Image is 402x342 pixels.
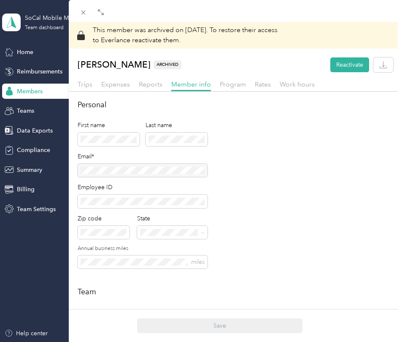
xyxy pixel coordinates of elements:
p: This member was archived on [DATE] . [93,25,278,46]
label: Roles* [78,308,208,316]
button: Reactivate [330,57,369,72]
div: Employee ID [78,183,208,192]
h2: Personal [78,99,393,111]
span: Reports [139,80,162,88]
span: Expenses [101,80,130,88]
div: Last name [146,121,208,130]
div: Zip code [78,214,130,223]
span: ARCHIVED [154,60,181,69]
span: Member info [171,80,211,88]
span: To restore their access to Everlance reactivate them. [93,26,278,44]
span: Program [220,80,246,88]
span: Work hours [280,80,315,88]
iframe: Everlance-gr Chat Button Frame [355,295,402,342]
label: Annual business miles [78,245,208,252]
div: First name [78,121,140,130]
div: Email* [78,152,208,161]
span: Rates [255,80,271,88]
span: Trips [78,80,92,88]
span: miles [191,258,205,266]
div: State [137,214,208,223]
p: [PERSON_NAME] [78,57,181,72]
h2: Team [78,286,393,298]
